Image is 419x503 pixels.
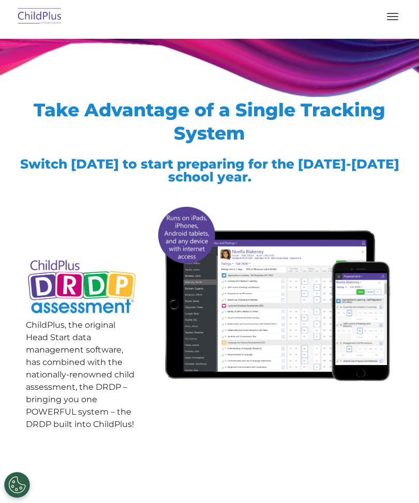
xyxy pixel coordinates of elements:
img: All-devices [154,202,393,385]
span: ChildPlus, the original Head Start data management software, has combined with the nationally-ren... [26,320,134,429]
img: Copyright - DRDP Logo [26,253,138,322]
span: Take Advantage of a Single Tracking System [34,99,385,144]
button: Cookies Settings [4,472,30,498]
img: ChildPlus by Procare Solutions [16,5,64,29]
span: Switch [DATE] to start preparing for the [DATE]-[DATE] school year. [20,156,399,185]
